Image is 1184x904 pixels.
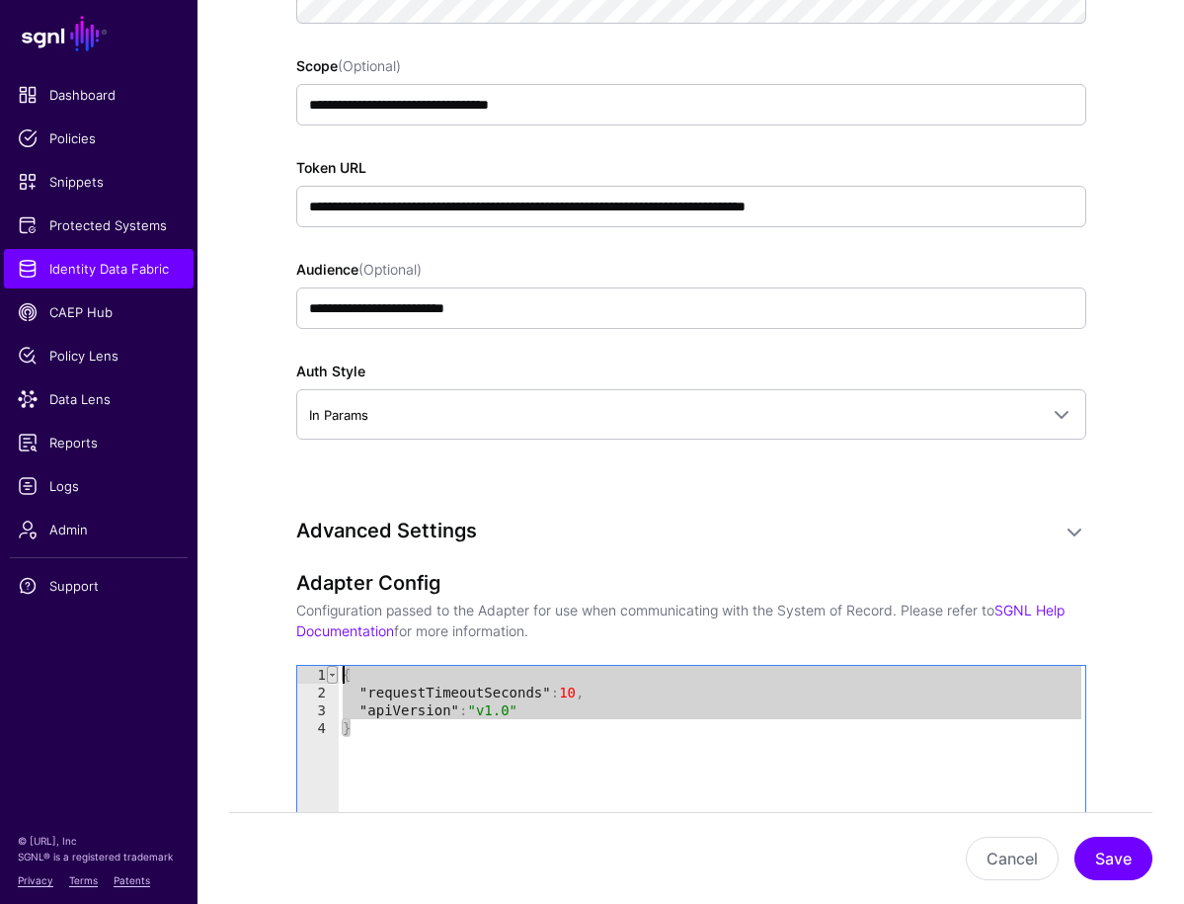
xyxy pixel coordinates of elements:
span: Support [18,576,180,596]
label: Auth Style [296,361,365,381]
span: Toggle code folding, rows 1 through 4 [327,666,338,684]
button: Save [1074,837,1152,880]
span: CAEP Hub [18,302,180,322]
span: Protected Systems [18,215,180,235]
a: Data Lens [4,379,194,419]
span: Identity Data Fabric [18,259,180,279]
a: Logs [4,466,194,506]
a: Policies [4,119,194,158]
span: In Params [309,407,368,423]
span: Admin [18,520,180,539]
span: Data Lens [18,389,180,409]
span: Reports [18,433,180,452]
p: SGNL® is a registered trademark [18,849,180,864]
label: Token URL [296,157,366,178]
a: Reports [4,423,194,462]
a: Terms [69,874,98,886]
p: © [URL], Inc [18,833,180,849]
span: Snippets [18,172,180,192]
label: Scope [296,55,401,76]
a: Policy Lens [4,336,194,375]
span: Dashboard [18,85,180,105]
div: 1 [297,666,339,684]
p: Configuration passed to the Adapter for use when communicating with the System of Record. Please ... [296,600,1086,641]
button: Cancel [966,837,1059,880]
h3: Advanced Settings [296,519,1047,542]
div: 2 [297,684,339,701]
a: Snippets [4,162,194,202]
div: 3 [297,701,339,719]
a: SGNL [12,12,186,55]
div: 4 [297,719,339,737]
span: Logs [18,476,180,496]
a: Protected Systems [4,205,194,245]
a: Dashboard [4,75,194,115]
a: Admin [4,510,194,549]
a: Patents [114,874,150,886]
label: Audience [296,259,422,280]
a: CAEP Hub [4,292,194,332]
span: (Optional) [338,57,401,74]
span: Policy Lens [18,346,180,366]
a: SGNL Help Documentation [296,602,1065,639]
a: Privacy [18,874,53,886]
span: (Optional) [358,261,422,278]
h3: Adapter Config [296,571,1086,595]
a: Identity Data Fabric [4,249,194,288]
span: Policies [18,128,180,148]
